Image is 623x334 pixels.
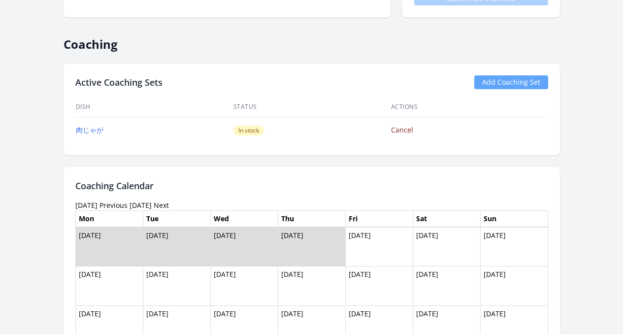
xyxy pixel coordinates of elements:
th: Thu [278,210,345,227]
a: 肉じゃが [76,125,103,134]
a: Cancel [391,125,413,134]
td: [DATE] [143,227,210,267]
td: [DATE] [210,227,278,267]
td: [DATE] [210,267,278,306]
td: [DATE] [278,267,345,306]
td: [DATE] [345,267,413,306]
th: Status [233,97,391,117]
td: [DATE] [413,267,480,306]
th: Tue [143,210,210,227]
td: [DATE] [278,227,345,267]
h2: Coaching Calendar [75,179,548,193]
h2: Active Coaching Sets [75,75,163,89]
th: Wed [210,210,278,227]
td: [DATE] [345,227,413,267]
th: Sun [480,210,548,227]
a: Next [154,200,169,210]
h2: Coaching [64,29,560,52]
td: [DATE] [413,227,480,267]
td: [DATE] [75,227,143,267]
a: Add Coaching Set [474,75,548,89]
time: [DATE] [75,200,98,210]
th: Actions [391,97,548,117]
span: In stock [233,126,264,135]
td: [DATE] [75,267,143,306]
td: [DATE] [480,227,548,267]
td: [DATE] [143,267,210,306]
th: Fri [345,210,413,227]
th: Mon [75,210,143,227]
a: Previous [99,200,128,210]
th: Dish [75,97,233,117]
td: [DATE] [480,267,548,306]
th: Sat [413,210,480,227]
a: [DATE] [130,200,152,210]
